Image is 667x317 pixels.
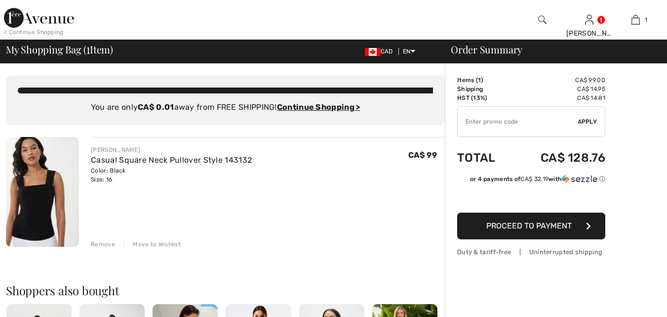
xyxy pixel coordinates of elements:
div: or 4 payments of with [470,175,605,183]
h2: Shoppers also bought [6,284,445,296]
span: CAD [365,48,397,55]
div: Move to Wishlist [124,240,181,249]
a: Continue Shopping > [277,102,360,112]
div: You are only away from FREE SHIPPING! [18,101,433,113]
td: CA$ 128.76 [512,141,605,175]
span: 1 [645,15,647,24]
input: Promo code [458,107,578,136]
div: Color: Black Size: 16 [91,166,252,184]
a: Casual Square Neck Pullover Style 143132 [91,155,252,165]
span: 1 [478,77,481,84]
span: EN [403,48,415,55]
button: Proceed to Payment [457,213,605,239]
img: Sezzle [562,175,597,183]
iframe: PayPal-paypal [457,187,605,209]
img: search the website [538,14,547,26]
td: CA$ 14.81 [512,93,605,102]
div: or 4 payments ofCA$ 32.19withSezzle Click to learn more about Sezzle [457,175,605,187]
img: My Bag [631,14,640,26]
a: Sign In [585,15,593,24]
div: Duty & tariff-free | Uninterrupted shipping [457,247,605,257]
div: [PERSON_NAME] [91,145,252,154]
img: My Info [585,14,593,26]
iframe: Opens a widget where you can chat to one of our agents [604,287,657,312]
td: Total [457,141,512,175]
div: Order Summary [439,45,661,54]
td: CA$ 99.00 [512,76,605,85]
div: Remove [91,240,115,249]
span: My Shopping Bag ( Item) [6,45,113,54]
div: < Continue Shopping [4,28,64,37]
img: Canadian Dollar [365,48,381,56]
span: Apply [578,117,597,126]
span: CA$ 32.19 [520,176,549,182]
strong: CA$ 0.01 [138,102,174,112]
div: [PERSON_NAME] [566,28,612,39]
span: CA$ 99 [408,150,437,160]
td: Items ( ) [457,76,512,85]
span: Proceed to Payment [486,221,572,230]
td: Shipping [457,85,512,93]
span: 1 [86,42,90,55]
img: Casual Square Neck Pullover Style 143132 [6,137,79,247]
a: 1 [613,14,659,26]
td: HST (13%) [457,93,512,102]
img: 1ère Avenue [4,8,74,28]
td: CA$ 14.95 [512,85,605,93]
